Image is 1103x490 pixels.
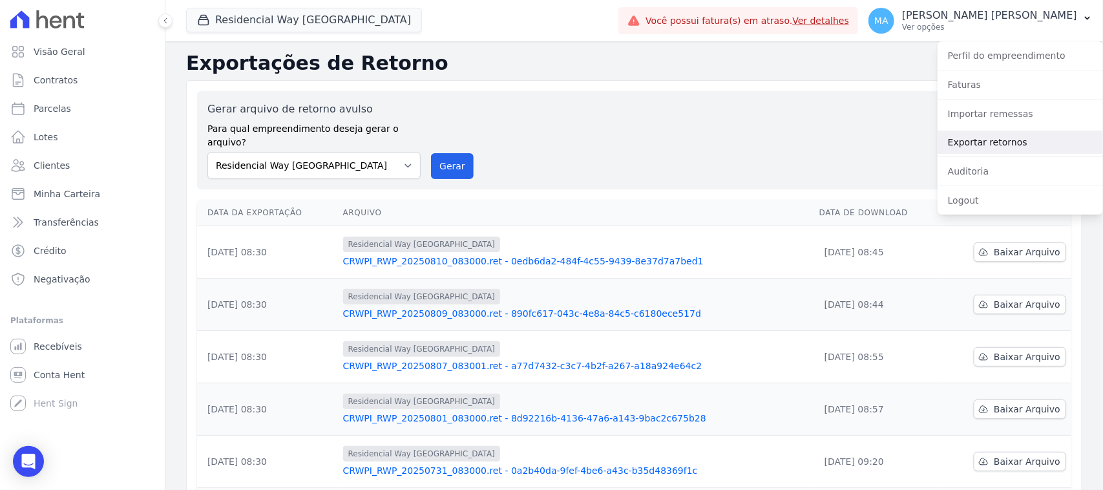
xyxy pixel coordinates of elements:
a: Visão Geral [5,39,160,65]
a: Recebíveis [5,334,160,359]
span: Minha Carteira [34,187,100,200]
a: Baixar Arquivo [974,242,1066,262]
span: Conta Hent [34,368,85,381]
h2: Exportações de Retorno [186,52,1082,75]
span: Crédito [34,244,67,257]
span: Residencial Way [GEOGRAPHIC_DATA] [343,341,500,357]
span: Parcelas [34,102,71,115]
p: [PERSON_NAME] [PERSON_NAME] [902,9,1077,22]
a: Minha Carteira [5,181,160,207]
a: Lotes [5,124,160,150]
span: Baixar Arquivo [994,455,1060,468]
td: [DATE] 08:30 [197,383,338,436]
span: Baixar Arquivo [994,298,1060,311]
a: Negativação [5,266,160,292]
a: Ver detalhes [793,16,850,26]
span: Lotes [34,131,58,144]
a: Faturas [938,73,1103,96]
a: Conta Hent [5,362,160,388]
th: Arquivo [338,200,814,226]
span: Residencial Way [GEOGRAPHIC_DATA] [343,446,500,462]
a: Baixar Arquivo [974,399,1066,419]
a: Logout [938,189,1103,212]
td: [DATE] 08:30 [197,436,338,488]
span: Transferências [34,216,99,229]
td: [DATE] 08:30 [197,331,338,383]
a: Clientes [5,153,160,178]
th: Data da Exportação [197,200,338,226]
a: Importar remessas [938,102,1103,125]
a: Baixar Arquivo [974,347,1066,367]
a: CRWPI_RWP_20250801_083000.ret - 8d92216b-4136-47a6-a143-9bac2c675b28 [343,412,809,425]
a: CRWPI_RWP_20250807_083001.ret - a77d7432-c3c7-4b2f-a267-a18a924e64c2 [343,359,809,372]
span: Residencial Way [GEOGRAPHIC_DATA] [343,237,500,252]
label: Gerar arquivo de retorno avulso [207,101,421,117]
a: Contratos [5,67,160,93]
a: CRWPI_RWP_20250809_083000.ret - 890fc617-043c-4e8a-84c5-c6180ece517d [343,307,809,320]
span: Baixar Arquivo [994,350,1060,363]
label: Para qual empreendimento deseja gerar o arquivo? [207,117,421,149]
span: Visão Geral [34,45,85,58]
button: Residencial Way [GEOGRAPHIC_DATA] [186,8,422,32]
td: [DATE] 08:30 [197,226,338,279]
button: MA [PERSON_NAME] [PERSON_NAME] Ver opções [858,3,1103,39]
span: Negativação [34,273,90,286]
a: Crédito [5,238,160,264]
td: [DATE] 08:45 [814,226,941,279]
a: Transferências [5,209,160,235]
span: Contratos [34,74,78,87]
td: [DATE] 08:55 [814,331,941,383]
a: Auditoria [938,160,1103,183]
td: [DATE] 08:44 [814,279,941,331]
td: [DATE] 08:30 [197,279,338,331]
div: Plataformas [10,313,154,328]
p: Ver opções [902,22,1077,32]
span: Recebíveis [34,340,82,353]
span: Clientes [34,159,70,172]
th: Data de Download [814,200,941,226]
a: Exportar retornos [938,131,1103,154]
a: Parcelas [5,96,160,122]
span: Residencial Way [GEOGRAPHIC_DATA] [343,289,500,304]
a: Baixar Arquivo [974,452,1066,471]
a: CRWPI_RWP_20250731_083000.ret - 0a2b40da-9fef-4be6-a43c-b35d48369f1c [343,464,809,477]
a: CRWPI_RWP_20250810_083000.ret - 0edb6da2-484f-4c55-9439-8e37d7a7bed1 [343,255,809,268]
a: Perfil do empreendimento [938,44,1103,67]
span: Baixar Arquivo [994,246,1060,259]
button: Gerar [431,153,474,179]
div: Open Intercom Messenger [13,446,44,477]
span: Você possui fatura(s) em atraso. [646,14,849,28]
span: Residencial Way [GEOGRAPHIC_DATA] [343,394,500,409]
td: [DATE] 08:57 [814,383,941,436]
span: Baixar Arquivo [994,403,1060,416]
a: Baixar Arquivo [974,295,1066,314]
span: MA [874,16,888,25]
td: [DATE] 09:20 [814,436,941,488]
